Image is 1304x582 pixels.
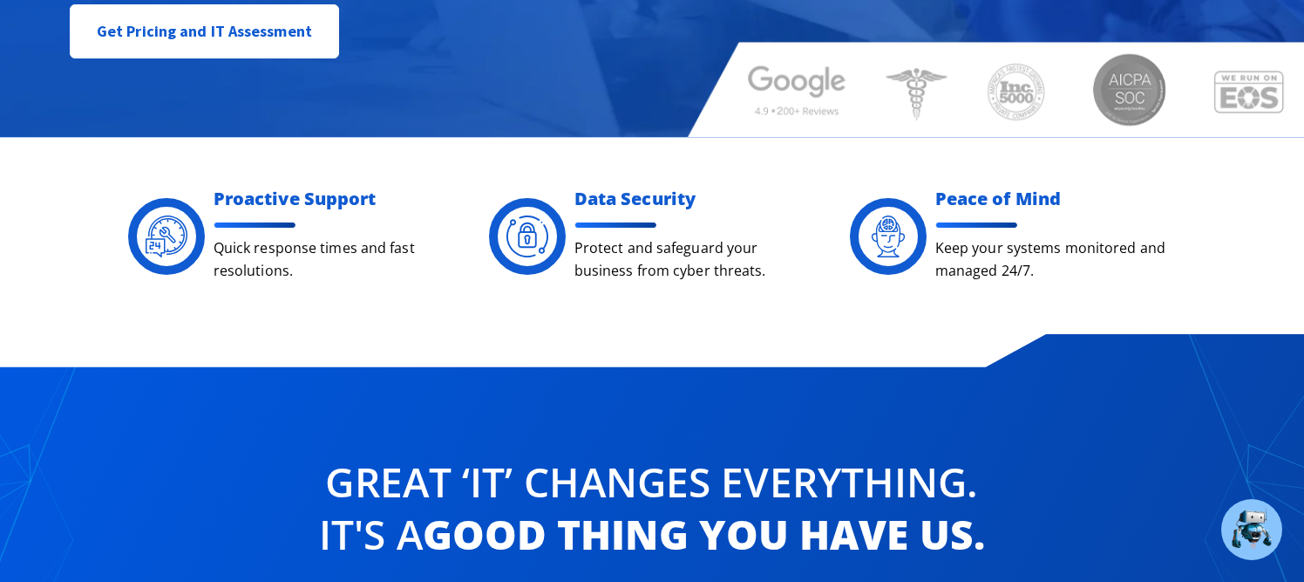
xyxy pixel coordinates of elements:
[506,216,548,257] img: Digacore Security
[146,216,187,257] img: Digacore 24 Support
[574,223,658,228] img: divider
[70,4,339,58] a: Get Pricing and IT Assessment
[97,14,312,49] span: Get Pricing and IT Assessment
[574,237,806,282] p: Protect and safeguard your business from cyber threats.
[308,455,996,560] h2: Great ‘IT’ changes Everything. It's a
[867,216,909,257] img: Digacore Services - peace of mind
[214,223,297,228] img: divider
[935,190,1167,208] h2: Peace of Mind
[574,190,806,208] h2: Data Security
[935,223,1019,228] img: divider
[214,237,445,282] p: Quick response times and fast resolutions.
[423,507,985,561] b: good thing you have us.
[935,237,1167,282] p: Keep your systems monitored and managed 24/7.
[214,190,445,208] h2: Proactive Support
